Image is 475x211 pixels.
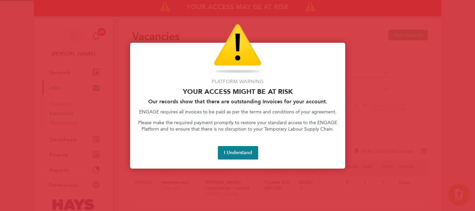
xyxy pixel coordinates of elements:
div: Access At Risk [130,43,345,169]
p: ENGAGE requires all invoices to be paid as per the terms and conditions of your agreement. [138,109,337,115]
p: Platform Warning [138,78,337,85]
p: Please make the required payment promptly to restore your standard access to the ENGAGE Platform ... [138,119,337,133]
img: Warning Icon [214,24,262,74]
p: Your access might be at risk [138,87,337,96]
h2: Our records show that there are outstanding Invoices for your account. [138,98,337,105]
button: I Understand [218,146,258,160]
